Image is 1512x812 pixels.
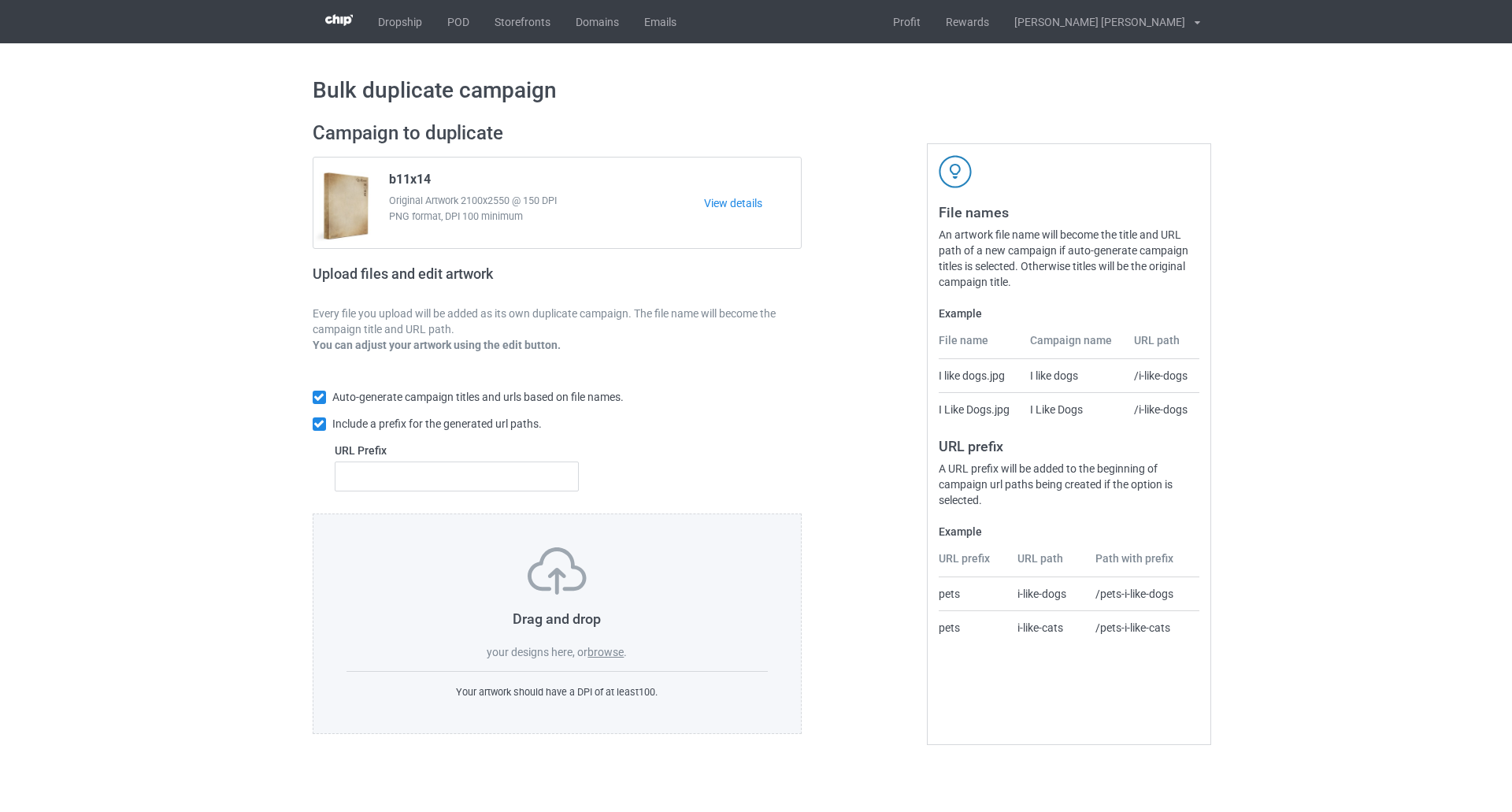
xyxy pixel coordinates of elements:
[528,547,587,595] img: svg+xml;base64,PD94bWwgdmVyc2lvbj0iMS4wIiBlbmNvZGluZz0iVVRGLTgiPz4KPHN2ZyB3aWR0aD0iNzVweCIgaGVpZ2...
[332,417,542,430] span: Include a prefix for the generated url paths.
[346,610,769,628] h3: Drag and drop
[939,524,1199,539] label: Example
[1125,332,1199,359] th: URL path
[939,461,1199,508] div: A URL prefix will be added to the beginning of campaign url paths being created if the option is ...
[487,646,587,658] span: your designs here, or
[1087,551,1199,577] th: Path with prefix
[313,121,802,146] h2: Campaign to duplicate
[456,686,658,698] span: Your artwork should have a DPI of at least 100 .
[939,332,1021,359] th: File name
[325,14,353,26] img: 3d383065fc803cdd16c62507c020ddf8.png
[1002,2,1185,42] div: [PERSON_NAME] [PERSON_NAME]
[939,577,1010,610] td: pets
[939,203,1199,221] h3: File names
[1009,610,1087,644] td: i-like-cats
[939,551,1010,577] th: URL prefix
[1021,359,1125,392] td: I like dogs
[1087,610,1199,644] td: /pets-i-like-cats
[1009,551,1087,577] th: URL path
[939,227,1199,290] div: An artwork file name will become the title and URL path of a new campaign if auto-generate campai...
[313,339,561,351] b: You can adjust your artwork using the edit button.
[389,193,705,209] span: Original Artwork 2100x2550 @ 150 DPI
[313,76,1200,105] h1: Bulk duplicate campaign
[587,646,624,658] label: browse
[389,209,705,224] span: PNG format, DPI 100 minimum
[939,155,972,188] img: svg+xml;base64,PD94bWwgdmVyc2lvbj0iMS4wIiBlbmNvZGluZz0iVVRGLTgiPz4KPHN2ZyB3aWR0aD0iNDJweCIgaGVpZ2...
[1125,359,1199,392] td: /i-like-dogs
[704,195,801,211] a: View details
[335,443,580,458] label: URL Prefix
[1021,392,1125,426] td: I Like Dogs
[939,392,1021,426] td: I Like Dogs.jpg
[939,610,1010,644] td: pets
[313,265,606,295] h2: Upload files and edit artwork
[1125,392,1199,426] td: /i-like-dogs
[1021,332,1125,359] th: Campaign name
[939,437,1199,455] h3: URL prefix
[939,359,1021,392] td: I like dogs.jpg
[389,172,431,193] span: b11x14
[313,306,802,337] p: Every file you upload will be added as its own duplicate campaign. The file name will become the ...
[332,391,624,403] span: Auto-generate campaign titles and urls based on file names.
[624,646,627,658] span: .
[1009,577,1087,610] td: i-like-dogs
[939,306,1199,321] label: Example
[1087,577,1199,610] td: /pets-i-like-dogs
